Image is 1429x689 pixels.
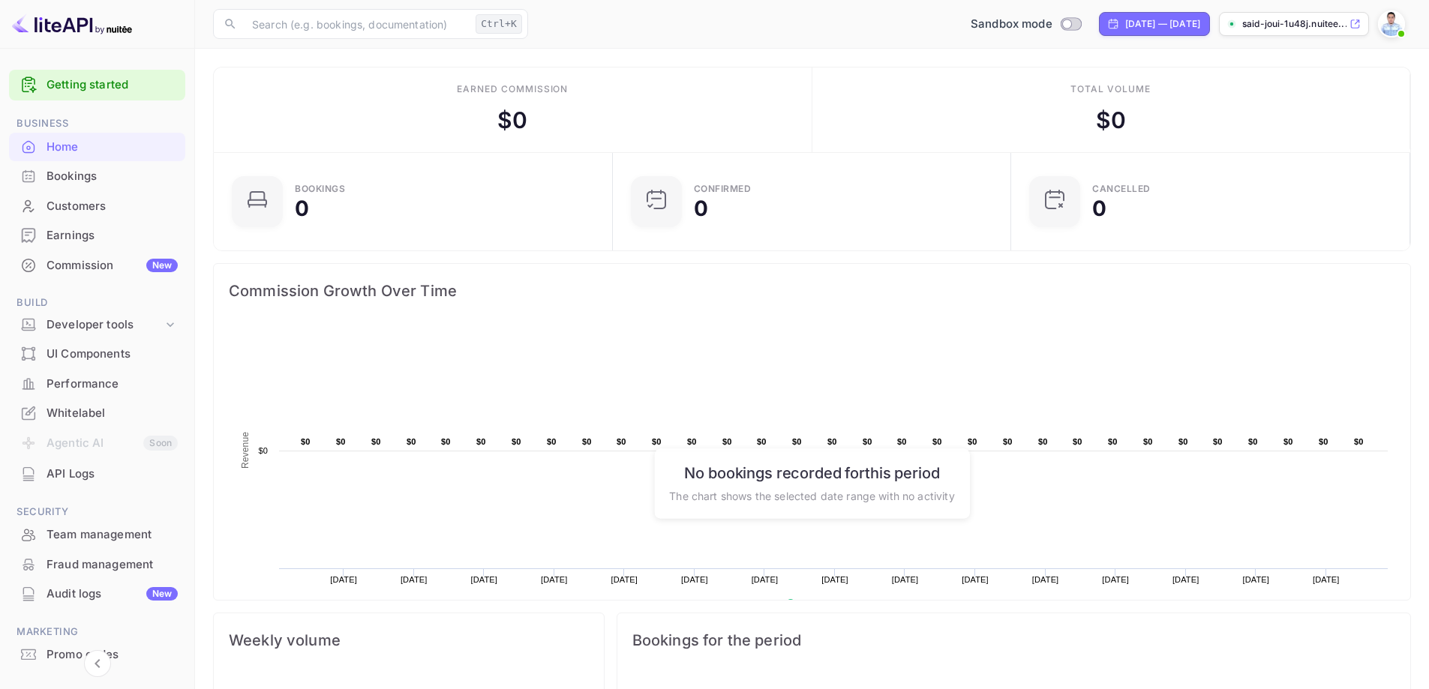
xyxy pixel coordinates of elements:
text: $0 [617,437,626,446]
a: UI Components [9,340,185,367]
a: CommissionNew [9,251,185,279]
div: Customers [9,192,185,221]
div: Whitelabel [9,399,185,428]
text: $0 [512,437,521,446]
div: Audit logsNew [9,580,185,609]
text: [DATE] [611,575,638,584]
text: $0 [1178,437,1188,446]
div: Performance [47,376,178,393]
text: [DATE] [681,575,708,584]
text: $0 [1354,437,1364,446]
text: $0 [897,437,907,446]
a: Customers [9,192,185,220]
text: [DATE] [1313,575,1340,584]
text: [DATE] [541,575,568,584]
div: Team management [47,526,178,544]
div: Whitelabel [47,405,178,422]
text: $0 [1073,437,1082,446]
a: API Logs [9,460,185,487]
text: $0 [547,437,557,446]
text: $0 [476,437,486,446]
span: Build [9,295,185,311]
text: $0 [652,437,662,446]
text: [DATE] [1032,575,1059,584]
span: Business [9,115,185,132]
text: $0 [1213,437,1223,446]
div: 0 [295,198,309,219]
text: $0 [863,437,872,446]
text: [DATE] [1102,575,1129,584]
span: Weekly volume [229,628,589,652]
div: 0 [1092,198,1106,219]
a: Fraud management [9,550,185,578]
text: $0 [1038,437,1048,446]
div: Promo codes [47,646,178,664]
text: $0 [722,437,732,446]
text: $0 [757,437,767,446]
text: Revenue [240,432,251,469]
text: [DATE] [1242,575,1269,584]
div: Bookings [47,168,178,185]
span: Bookings for the period [632,628,1395,652]
text: [DATE] [470,575,497,584]
input: Search (e.g. bookings, documentation) [243,9,470,39]
text: $0 [301,437,311,446]
text: $0 [336,437,346,446]
text: $0 [407,437,416,446]
div: New [146,259,178,272]
h6: No bookings recorded for this period [669,463,954,481]
text: $0 [1143,437,1153,446]
div: Earned commission [457,82,568,96]
div: Earnings [9,221,185,250]
text: $0 [1319,437,1328,446]
a: Bookings [9,162,185,190]
a: Whitelabel [9,399,185,427]
text: $0 [1003,437,1013,446]
text: [DATE] [962,575,989,584]
button: Collapse navigation [84,650,111,677]
text: $0 [582,437,592,446]
text: $0 [1248,437,1258,446]
text: $0 [258,446,268,455]
p: The chart shows the selected date range with no activity [669,487,954,503]
span: Marketing [9,624,185,640]
div: API Logs [47,466,178,483]
div: Getting started [9,70,185,100]
text: $0 [371,437,381,446]
div: [DATE] — [DATE] [1125,17,1200,31]
a: Earnings [9,221,185,249]
text: [DATE] [821,575,848,584]
a: Performance [9,370,185,397]
img: LiteAPI logo [12,12,132,36]
text: $0 [827,437,837,446]
div: Performance [9,370,185,399]
div: $ 0 [1096,103,1126,137]
div: 0 [694,198,708,219]
div: UI Components [9,340,185,369]
div: CommissionNew [9,251,185,280]
div: Earnings [47,227,178,244]
span: Security [9,504,185,520]
div: Audit logs [47,586,178,603]
div: Promo codes [9,640,185,670]
text: $0 [1283,437,1293,446]
div: Bookings [295,184,345,193]
div: Developer tools [9,312,185,338]
text: $0 [932,437,942,446]
span: Sandbox mode [971,16,1052,33]
span: Commission Growth Over Time [229,279,1395,303]
text: [DATE] [330,575,357,584]
div: CANCELLED [1092,184,1151,193]
div: Developer tools [47,316,163,334]
text: $0 [968,437,977,446]
div: Switch to Production mode [965,16,1087,33]
div: New [146,587,178,601]
div: Fraud management [47,556,178,574]
text: Revenue [800,599,839,610]
text: [DATE] [1172,575,1199,584]
div: Commission [47,257,178,274]
div: API Logs [9,460,185,489]
a: Audit logsNew [9,580,185,607]
text: $0 [1108,437,1118,446]
text: [DATE] [752,575,779,584]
